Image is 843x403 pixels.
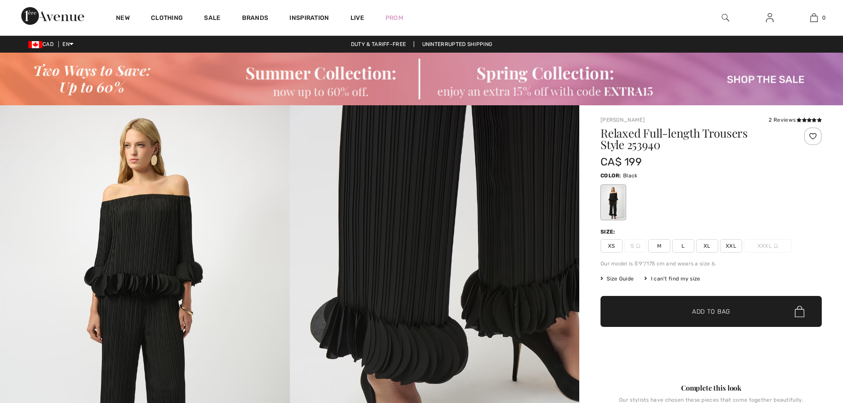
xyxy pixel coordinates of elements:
a: Live [350,13,364,23]
img: ring-m.svg [636,244,640,248]
a: Brands [242,14,269,23]
span: CAD [28,41,57,47]
span: Add to Bag [692,307,730,316]
h1: Relaxed Full-length Trousers Style 253940 [600,127,785,150]
img: 1ère Avenue [21,7,84,25]
img: ring-m.svg [774,244,778,248]
button: Add to Bag [600,296,822,327]
div: 2 Reviews [769,116,822,124]
img: My Bag [810,12,818,23]
span: Black [623,173,638,179]
span: S [624,239,647,253]
span: XS [600,239,623,253]
img: Canadian Dollar [28,41,42,48]
span: XL [696,239,718,253]
span: Inspiration [289,14,329,23]
a: New [116,14,130,23]
a: [PERSON_NAME] [600,117,645,123]
span: M [648,239,670,253]
img: My Info [766,12,774,23]
span: XXL [720,239,742,253]
img: search the website [722,12,729,23]
div: Black [602,186,625,219]
div: Our model is 5'9"/175 cm and wears a size 6. [600,260,822,268]
span: XXXL [744,239,792,253]
div: I can't find my size [644,275,700,283]
a: Prom [385,13,403,23]
div: Complete this look [600,383,822,393]
a: Sale [204,14,220,23]
a: 0 [792,12,835,23]
span: Size Guide [600,275,634,283]
span: L [672,239,694,253]
div: Size: [600,228,617,236]
span: EN [62,41,73,47]
span: CA$ 199 [600,156,642,168]
span: Color: [600,173,621,179]
a: Clothing [151,14,183,23]
img: Bag.svg [795,306,805,317]
a: Sign In [759,12,781,23]
span: 0 [822,14,826,22]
